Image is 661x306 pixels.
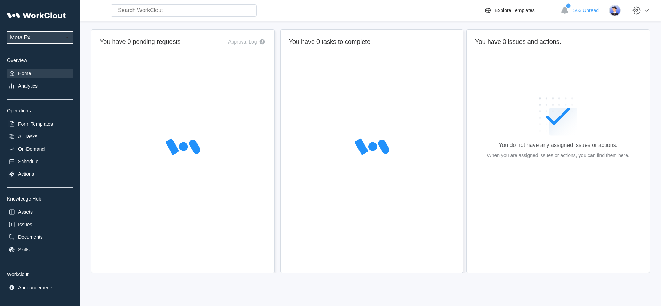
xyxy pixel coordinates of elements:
[487,151,629,160] div: When you are assigned issues or actions, you can find them here.
[18,71,31,76] div: Home
[7,69,73,78] a: Home
[7,57,73,63] div: Overview
[7,108,73,113] div: Operations
[499,142,618,148] div: You do not have any assigned issues or actions.
[18,285,53,290] div: Announcements
[495,8,535,13] div: Explore Templates
[7,132,73,141] a: All Tasks
[7,196,73,202] div: Knowledge Hub
[18,146,45,152] div: On-Demand
[7,220,73,229] a: Issues
[111,4,257,17] input: Search WorkClout
[7,245,73,254] a: Skills
[475,38,641,46] h2: You have 0 issues and actions.
[7,283,73,292] a: Announcements
[7,169,73,179] a: Actions
[18,121,53,127] div: Form Templates
[7,119,73,129] a: Form Templates
[7,207,73,217] a: Assets
[18,222,32,227] div: Issues
[18,134,37,139] div: All Tasks
[18,171,34,177] div: Actions
[18,234,43,240] div: Documents
[7,272,73,277] div: Workclout
[228,39,257,45] div: Approval Log
[18,159,38,164] div: Schedule
[573,8,599,13] span: 563 Unread
[7,157,73,166] a: Schedule
[18,83,38,89] div: Analytics
[100,38,181,46] h2: You have 0 pending requests
[289,38,455,46] h2: You have 0 tasks to complete
[609,5,621,16] img: user-5.png
[18,209,33,215] div: Assets
[7,232,73,242] a: Documents
[7,81,73,91] a: Analytics
[18,247,30,252] div: Skills
[484,6,557,15] a: Explore Templates
[7,144,73,154] a: On-Demand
